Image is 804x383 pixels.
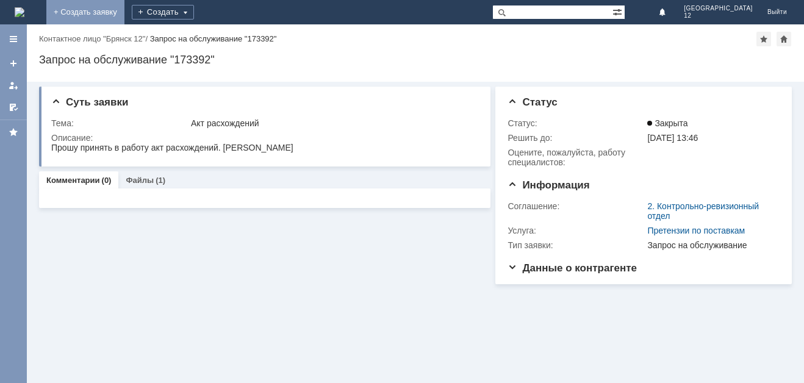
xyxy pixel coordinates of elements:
div: Создать [132,5,194,20]
div: Запрос на обслуживание "173392" [150,34,277,43]
a: Создать заявку [4,54,23,73]
div: (1) [156,176,165,185]
a: Комментарии [46,176,100,185]
a: 2. Контрольно-ревизионный отдел [647,201,759,221]
span: Информация [508,179,589,191]
a: Мои согласования [4,98,23,117]
span: 12 [684,12,753,20]
a: Мои заявки [4,76,23,95]
span: Суть заявки [51,96,128,108]
div: Запрос на обслуживание [647,240,774,250]
a: Перейти на домашнюю страницу [15,7,24,17]
div: / [39,34,150,43]
div: Соглашение: [508,201,645,211]
span: [DATE] 13:46 [647,133,698,143]
div: Акт расхождений [191,118,474,128]
span: [GEOGRAPHIC_DATA] [684,5,753,12]
div: Услуга: [508,226,645,235]
span: Расширенный поиск [612,5,625,17]
a: Претензии по поставкам [647,226,745,235]
div: (0) [102,176,112,185]
div: Тема: [51,118,188,128]
div: Статус: [508,118,645,128]
img: logo [15,7,24,17]
div: Сделать домашней страницей [777,32,791,46]
div: Добавить в избранное [756,32,771,46]
span: Данные о контрагенте [508,262,637,274]
a: Контактное лицо "Брянск 12" [39,34,145,43]
div: Oцените, пожалуйста, работу специалистов: [508,148,645,167]
div: Решить до: [508,133,645,143]
span: Закрыта [647,118,687,128]
span: Статус [508,96,557,108]
div: Описание: [51,133,476,143]
div: Тип заявки: [508,240,645,250]
div: Запрос на обслуживание "173392" [39,54,792,66]
a: Файлы [126,176,154,185]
